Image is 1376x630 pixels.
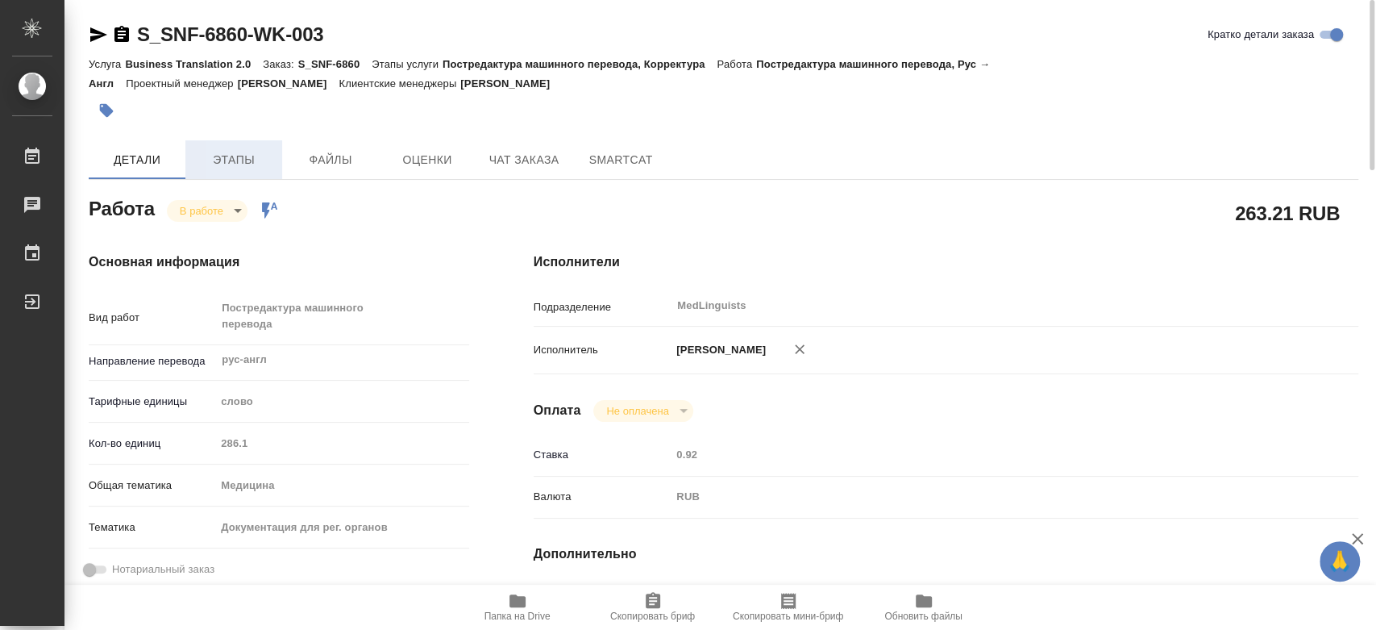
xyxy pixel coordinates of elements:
[671,483,1289,511] div: RUB
[195,150,272,170] span: Этапы
[126,77,237,90] p: Проектный менеджер
[89,310,215,326] p: Вид работ
[112,25,131,44] button: Скопировать ссылку
[610,611,695,622] span: Скопировать бриф
[167,200,247,222] div: В работе
[215,388,468,415] div: слово
[89,193,155,222] h2: Работа
[125,58,263,70] p: Business Translation 2.0
[98,150,176,170] span: Детали
[450,585,585,630] button: Папка на Drive
[215,514,468,541] div: Документация для рег. органов
[484,611,551,622] span: Папка на Drive
[1326,544,1353,578] span: 🙏
[534,544,1358,564] h4: Дополнительно
[601,404,673,418] button: Не оплачена
[534,489,671,505] p: Валюта
[137,23,323,45] a: S_SNF-6860-WK-003
[443,58,717,70] p: Постредактура машинного перевода, Корректура
[89,436,215,452] p: Кол-во единиц
[215,472,468,499] div: Медицина
[721,585,856,630] button: Скопировать мини-бриф
[89,25,108,44] button: Скопировать ссылку для ЯМессенджера
[298,58,372,70] p: S_SNF-6860
[89,519,215,536] p: Тематика
[717,58,756,70] p: Работа
[89,478,215,494] p: Общая тематика
[534,342,671,358] p: Исполнитель
[1235,199,1340,227] h2: 263.21 RUB
[372,58,443,70] p: Этапы услуги
[534,252,1358,272] h4: Исполнители
[89,252,469,272] h4: Основная информация
[339,77,461,90] p: Клиентские менеджеры
[389,150,466,170] span: Оценки
[292,150,369,170] span: Файлы
[1320,541,1360,582] button: 🙏
[89,93,124,128] button: Добавить тэг
[534,299,671,315] p: Подразделение
[782,332,817,367] button: Удалить исполнителя
[175,204,228,218] button: В работе
[1208,27,1314,43] span: Кратко детали заказа
[89,353,215,369] p: Направление перевода
[460,77,562,90] p: [PERSON_NAME]
[593,400,692,422] div: В работе
[856,585,991,630] button: Обновить файлы
[485,150,563,170] span: Чат заказа
[733,611,843,622] span: Скопировать мини-бриф
[582,150,659,170] span: SmartCat
[671,443,1289,466] input: Пустое поле
[585,585,721,630] button: Скопировать бриф
[89,394,215,410] p: Тарифные единицы
[215,432,468,455] input: Пустое поле
[534,447,671,463] p: Ставка
[89,58,125,70] p: Услуга
[263,58,297,70] p: Заказ:
[534,401,581,420] h4: Оплата
[112,561,214,578] span: Нотариальный заказ
[238,77,339,90] p: [PERSON_NAME]
[884,611,962,622] span: Обновить файлы
[671,342,766,358] p: [PERSON_NAME]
